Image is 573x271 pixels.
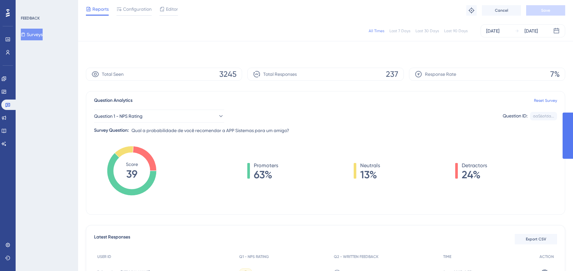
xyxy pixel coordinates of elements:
span: Qual a probabilidade de você recomendar a APP Sistemas para um amigo? [131,127,289,134]
span: Total Seen [102,70,124,78]
span: Reports [92,5,109,13]
span: Neutrals [360,162,380,169]
span: Q2 - WRITTEN FEEDBACK [334,254,378,259]
button: Cancel [482,5,521,16]
span: Cancel [495,8,508,13]
span: USER ID [97,254,111,259]
span: Promoters [254,162,278,169]
div: FEEDBACK [21,16,40,21]
div: Last 30 Days [416,28,439,34]
span: Export CSV [526,237,546,242]
span: 3245 [219,69,237,79]
span: Question 1 - NPS Rating [94,112,143,120]
span: Question Analytics [94,97,132,104]
tspan: 39 [126,168,137,180]
div: aa56afda... [533,114,554,119]
tspan: Score [126,162,138,167]
div: All Times [369,28,384,34]
span: Total Responses [263,70,297,78]
span: Save [541,8,550,13]
button: Surveys [21,29,43,40]
span: 63% [254,169,278,180]
iframe: UserGuiding AI Assistant Launcher [546,245,565,265]
button: Save [526,5,565,16]
a: Reset Survey [534,98,557,103]
span: TIME [443,254,451,259]
span: 7% [550,69,560,79]
span: Configuration [123,5,152,13]
span: 13% [360,169,380,180]
span: ACTION [539,254,554,259]
span: Response Rate [425,70,456,78]
span: Detractors [462,162,487,169]
div: [DATE] [486,27,499,35]
span: 237 [386,69,398,79]
button: Question 1 - NPS Rating [94,110,224,123]
div: Last 7 Days [389,28,410,34]
span: Editor [166,5,178,13]
div: Last 90 Days [444,28,468,34]
span: Q1 - NPS RATING [239,254,269,259]
div: [DATE] [525,27,538,35]
span: 24% [462,169,487,180]
div: Survey Question: [94,127,129,134]
div: Question ID: [503,112,527,120]
span: Latest Responses [94,233,130,245]
button: Export CSV [515,234,557,244]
